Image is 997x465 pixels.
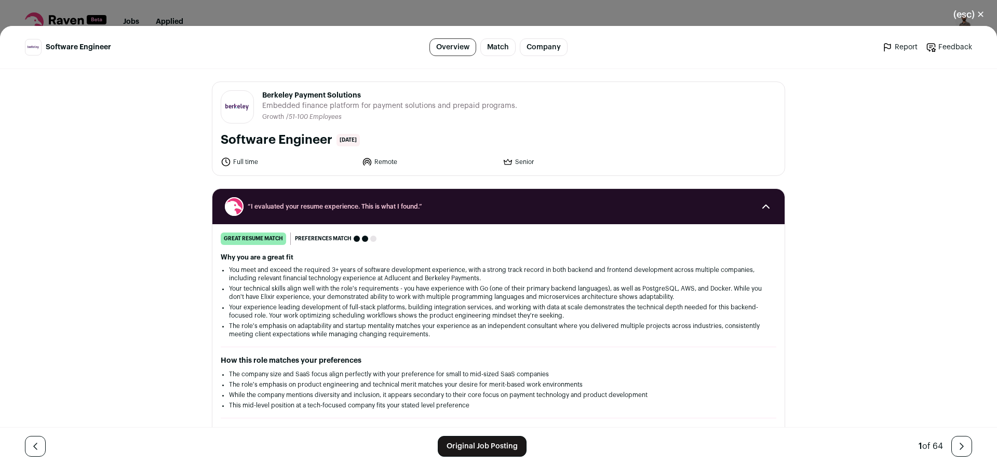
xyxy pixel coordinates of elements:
span: [DATE] [336,134,360,146]
li: You meet and exceed the required 3+ years of software development experience, with a strong track... [229,266,768,282]
li: The company size and SaaS focus align perfectly with your preference for small to mid-sized SaaS ... [229,370,768,378]
span: Embedded finance platform for payment solutions and prepaid programs. [262,101,517,111]
span: Berkeley Payment Solutions [262,90,517,101]
li: Senior [503,157,638,167]
li: / [286,113,342,121]
span: 51-100 Employees [289,114,342,120]
span: 1 [919,442,922,450]
a: Feedback [926,42,972,52]
li: Your experience leading development of full-stack platforms, building integration services, and w... [229,303,768,320]
img: fb971c990bd0d7517d541fcb9ea5ad458fe62582116f404a6d298ecc5913c661.jpg [221,103,253,111]
li: Your technical skills align well with the role's requirements - you have experience with Go (one ... [229,284,768,301]
li: The role's emphasis on adaptability and startup mentality matches your experience as an independe... [229,322,768,338]
div: of 64 [919,440,943,453]
h2: Maximize your resume [221,427,776,437]
a: Company [520,38,568,56]
div: great resume match [221,232,286,245]
span: Preferences match [295,234,352,244]
h2: How this role matches your preferences [221,355,776,366]
li: The role's emphasis on product engineering and technical merit matches your desire for merit-base... [229,380,768,389]
a: Overview [429,38,476,56]
img: fb971c990bd0d7517d541fcb9ea5ad458fe62582116f404a6d298ecc5913c661.jpg [25,45,41,49]
button: Close modal [941,3,997,26]
a: Match [480,38,516,56]
span: Software Engineer [46,42,111,52]
h1: Software Engineer [221,132,332,148]
li: Full time [221,157,356,167]
a: Original Job Posting [438,436,527,457]
h2: Why you are a great fit [221,253,776,262]
li: While the company mentions diversity and inclusion, it appears secondary to their core focus on p... [229,391,768,399]
li: This mid-level position at a tech-focused company fits your stated level preference [229,401,768,409]
li: Growth [262,113,286,121]
li: Remote [362,157,497,167]
a: Report [882,42,918,52]
span: “I evaluated your resume experience. This is what I found.” [248,202,749,211]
